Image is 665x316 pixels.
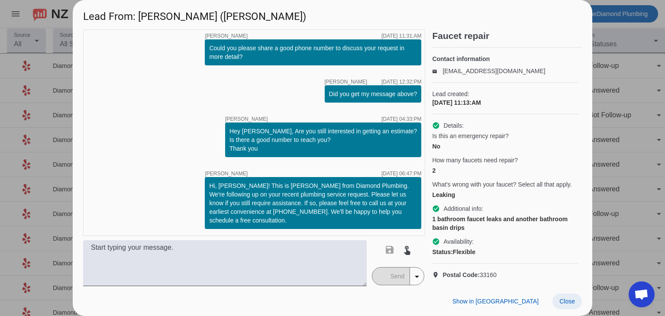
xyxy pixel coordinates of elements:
[442,271,480,278] strong: Postal Code:
[205,171,248,176] span: [PERSON_NAME]
[552,293,582,309] button: Close
[229,127,417,153] div: Hey [PERSON_NAME], Are you still interested in getting an estimate? Is there a good number to rea...
[381,171,421,176] div: [DATE] 06:47:PM
[329,90,417,98] div: Did you get my message above?​
[432,69,442,73] mat-icon: email
[402,245,412,255] mat-icon: touch_app
[432,142,578,151] div: No
[629,281,655,307] div: Open chat
[209,44,417,61] div: Could you please share a good phone number to discuss your request in more detail?​
[432,248,452,255] strong: Status:
[432,156,518,164] span: How many faucets need repair?
[432,238,440,245] mat-icon: check_circle
[432,90,578,98] span: Lead created:
[381,116,421,122] div: [DATE] 04:33:PM
[209,181,417,225] div: Hi, [PERSON_NAME]! This is [PERSON_NAME] from Diamond Plumbing. We're following up on your recent...
[443,237,474,246] span: Availability:
[442,271,497,279] span: 33160
[432,271,442,278] mat-icon: location_on
[432,205,440,213] mat-icon: check_circle
[432,248,578,256] div: Flexible
[432,122,440,129] mat-icon: check_circle
[205,33,248,39] span: [PERSON_NAME]
[432,190,578,199] div: Leaking
[442,68,545,74] a: [EMAIL_ADDRESS][DOMAIN_NAME]
[559,298,575,305] span: Close
[381,33,421,39] div: [DATE] 11:31:AM
[432,180,571,189] span: What's wrong with your faucet? Select all that apply.
[412,271,422,282] mat-icon: arrow_drop_down
[432,98,578,107] div: [DATE] 11:13:AM
[452,298,539,305] span: Show in [GEOGRAPHIC_DATA]
[432,166,578,175] div: 2
[225,116,268,122] span: [PERSON_NAME]
[432,132,509,140] span: Is this an emergency repair?
[445,293,546,309] button: Show in [GEOGRAPHIC_DATA]
[443,204,483,213] span: Additional info:
[443,121,464,130] span: Details:
[381,79,421,84] div: [DATE] 12:32:PM
[325,79,368,84] span: [PERSON_NAME]
[432,55,578,63] h4: Contact information
[432,215,578,232] div: 1 bathroom faucet leaks and another bathroom basin drips
[432,32,582,40] h2: Faucet repair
